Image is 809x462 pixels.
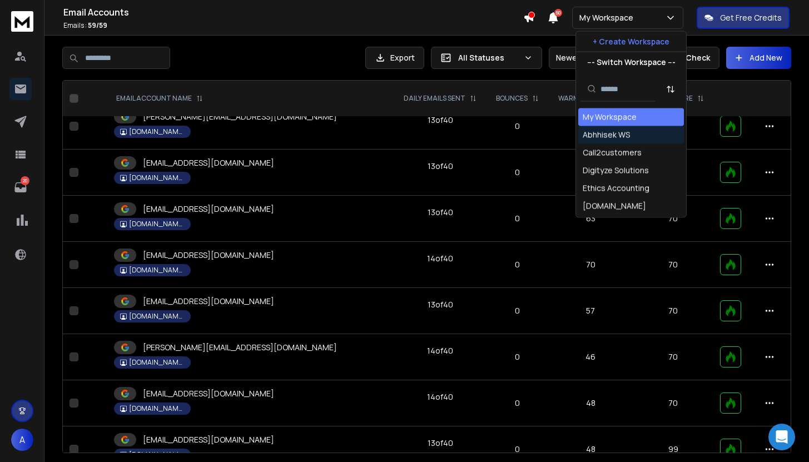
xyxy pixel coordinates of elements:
[493,351,542,362] p: 0
[428,438,453,449] div: 13 of 40
[428,299,453,310] div: 13 of 40
[11,429,33,451] button: A
[428,115,453,126] div: 13 of 40
[129,358,185,367] p: [DOMAIN_NAME]
[143,157,274,168] p: [EMAIL_ADDRESS][DOMAIN_NAME]
[548,242,633,288] td: 70
[583,147,642,158] div: Call2customers
[583,165,649,176] div: Digityze Solutions
[63,21,523,30] p: Emails :
[558,94,612,103] p: WARMUP EMAILS
[493,167,542,178] p: 0
[633,334,713,380] td: 70
[768,424,795,450] div: Open Intercom Messenger
[143,342,337,353] p: [PERSON_NAME][EMAIL_ADDRESS][DOMAIN_NAME]
[129,266,185,275] p: [DOMAIN_NAME]
[143,111,337,122] p: [PERSON_NAME][EMAIL_ADDRESS][DOMAIN_NAME]
[493,74,542,86] p: 0
[576,32,686,52] button: + Create Workspace
[633,196,713,242] td: 70
[493,305,542,316] p: 0
[427,253,453,264] div: 14 of 40
[583,183,649,194] div: Ethics Accounting
[21,176,29,185] p: 20
[129,127,185,136] p: [DOMAIN_NAME]
[554,9,562,17] span: 50
[697,7,790,29] button: Get Free Credits
[548,150,633,196] td: 31
[116,94,203,103] div: EMAIL ACCOUNT NAME
[493,444,542,455] p: 0
[365,47,424,69] button: Export
[548,196,633,242] td: 63
[720,12,782,23] p: Get Free Credits
[493,398,542,409] p: 0
[458,52,519,63] p: All Statuses
[129,173,185,182] p: [DOMAIN_NAME]
[496,94,528,103] p: BOUNCES
[493,121,542,132] p: 0
[428,207,453,218] div: 13 of 40
[493,259,542,270] p: 0
[548,103,633,150] td: 65
[143,203,274,215] p: [EMAIL_ADDRESS][DOMAIN_NAME]
[633,288,713,334] td: 70
[548,57,633,103] td: 60
[726,47,791,69] button: Add New
[583,130,630,141] div: Abhhisek WS
[428,161,453,172] div: 13 of 40
[548,380,633,426] td: 48
[88,21,107,30] span: 59 / 59
[129,404,185,413] p: [DOMAIN_NAME]
[9,176,32,198] a: 20
[583,201,646,212] div: [DOMAIN_NAME]
[549,47,621,69] button: Newest
[579,12,638,23] p: My Workspace
[548,334,633,380] td: 46
[143,388,274,399] p: [EMAIL_ADDRESS][DOMAIN_NAME]
[659,78,682,100] button: Sort by Sort A-Z
[587,57,676,68] p: --- Switch Workspace ---
[427,391,453,403] div: 14 of 40
[583,112,637,123] div: My Workspace
[633,242,713,288] td: 70
[129,450,185,459] p: [DOMAIN_NAME]
[63,6,523,19] h1: Email Accounts
[11,11,33,32] img: logo
[143,434,274,445] p: [EMAIL_ADDRESS][DOMAIN_NAME]
[493,213,542,224] p: 0
[143,296,274,307] p: [EMAIL_ADDRESS][DOMAIN_NAME]
[129,312,185,321] p: [DOMAIN_NAME]
[427,345,453,356] div: 14 of 40
[129,220,185,228] p: [DOMAIN_NAME]
[593,36,669,47] p: + Create Workspace
[143,250,274,261] p: [EMAIL_ADDRESS][DOMAIN_NAME]
[633,380,713,426] td: 70
[404,94,465,103] p: DAILY EMAILS SENT
[548,288,633,334] td: 57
